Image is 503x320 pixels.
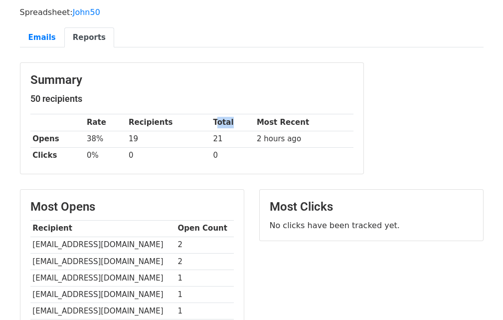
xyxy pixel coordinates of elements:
[211,114,254,131] th: Total
[270,200,473,214] h3: Most Clicks
[84,114,126,131] th: Rate
[84,131,126,147] td: 38%
[175,286,234,303] td: 1
[126,147,211,164] td: 0
[30,237,175,253] td: [EMAIL_ADDRESS][DOMAIN_NAME]
[211,131,254,147] td: 21
[30,303,175,320] td: [EMAIL_ADDRESS][DOMAIN_NAME]
[254,114,353,131] th: Most Recent
[84,147,126,164] td: 0%
[270,220,473,231] p: No clicks have been tracked yet.
[73,7,100,17] a: John50
[30,253,175,270] td: [EMAIL_ADDRESS][DOMAIN_NAME]
[175,303,234,320] td: 1
[175,253,234,270] td: 2
[20,27,64,48] a: Emails
[453,272,503,320] iframe: Chat Widget
[30,270,175,286] td: [EMAIL_ADDRESS][DOMAIN_NAME]
[30,286,175,303] td: [EMAIL_ADDRESS][DOMAIN_NAME]
[30,93,353,104] h5: 50 recipients
[175,237,234,253] td: 2
[30,220,175,237] th: Recipient
[30,73,353,87] h3: Summary
[30,131,85,147] th: Opens
[175,220,234,237] th: Open Count
[64,27,114,48] a: Reports
[254,131,353,147] td: 2 hours ago
[175,270,234,286] td: 1
[30,200,234,214] h3: Most Opens
[126,131,211,147] td: 19
[30,147,85,164] th: Clicks
[211,147,254,164] td: 0
[20,7,484,17] p: Spreadsheet:
[126,114,211,131] th: Recipients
